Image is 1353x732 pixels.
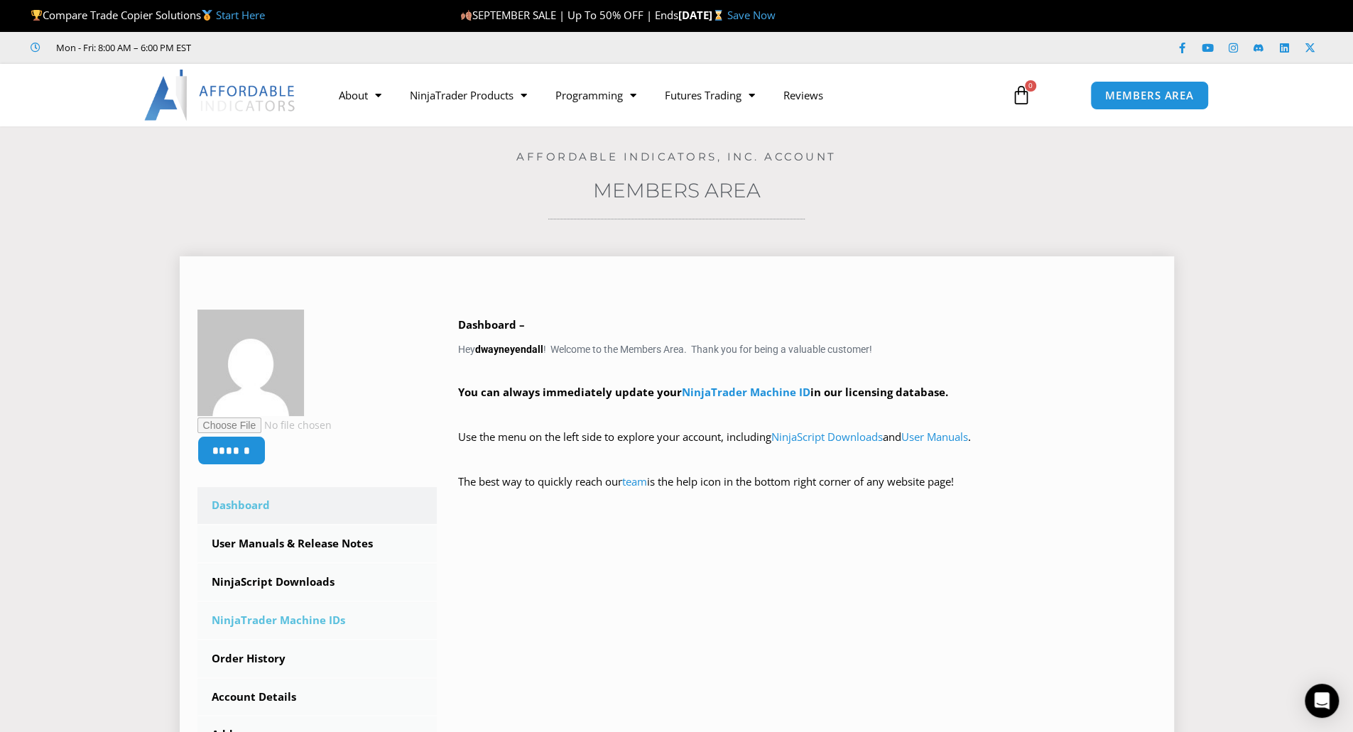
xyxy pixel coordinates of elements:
[990,75,1053,116] a: 0
[593,178,761,202] a: Members Area
[197,564,438,601] a: NinjaScript Downloads
[197,602,438,639] a: NinjaTrader Machine IDs
[216,8,265,22] a: Start Here
[769,79,837,111] a: Reviews
[211,40,424,55] iframe: Customer reviews powered by Trustpilot
[475,344,543,355] strong: dwayneyendall
[713,10,724,21] img: ⌛
[1025,80,1036,92] span: 0
[396,79,541,111] a: NinjaTrader Products
[622,474,647,488] a: team
[458,472,1156,512] p: The best way to quickly reach our is the help icon in the bottom right corner of any website page!
[678,8,727,22] strong: [DATE]
[727,8,776,22] a: Save Now
[651,79,769,111] a: Futures Trading
[53,39,191,56] span: Mon - Fri: 8:00 AM – 6:00 PM EST
[1105,90,1194,101] span: MEMBERS AREA
[31,10,42,21] img: 🏆
[197,525,438,562] a: User Manuals & Release Notes
[197,310,304,416] img: b5643e653da8c0a75aabb67ea7e5e79a9e21e6460760f2d2523a5daa0275cc56
[144,70,297,121] img: LogoAI | Affordable Indicators – NinjaTrader
[197,487,438,524] a: Dashboard
[458,315,1156,512] div: Hey ! Welcome to the Members Area. Thank you for being a valuable customer!
[771,430,883,444] a: NinjaScript Downloads
[458,385,948,399] strong: You can always immediately update your in our licensing database.
[202,10,212,21] img: 🥇
[901,430,968,444] a: User Manuals
[460,8,678,22] span: SEPTEMBER SALE | Up To 50% OFF | Ends
[197,640,438,677] a: Order History
[461,10,472,21] img: 🍂
[31,8,265,22] span: Compare Trade Copier Solutions
[1305,684,1339,718] div: Open Intercom Messenger
[458,427,1156,467] p: Use the menu on the left side to explore your account, including and .
[325,79,396,111] a: About
[682,385,810,399] a: NinjaTrader Machine ID
[1090,81,1209,110] a: MEMBERS AREA
[325,79,995,111] nav: Menu
[516,150,837,163] a: Affordable Indicators, Inc. Account
[458,317,525,332] b: Dashboard –
[197,679,438,716] a: Account Details
[541,79,651,111] a: Programming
